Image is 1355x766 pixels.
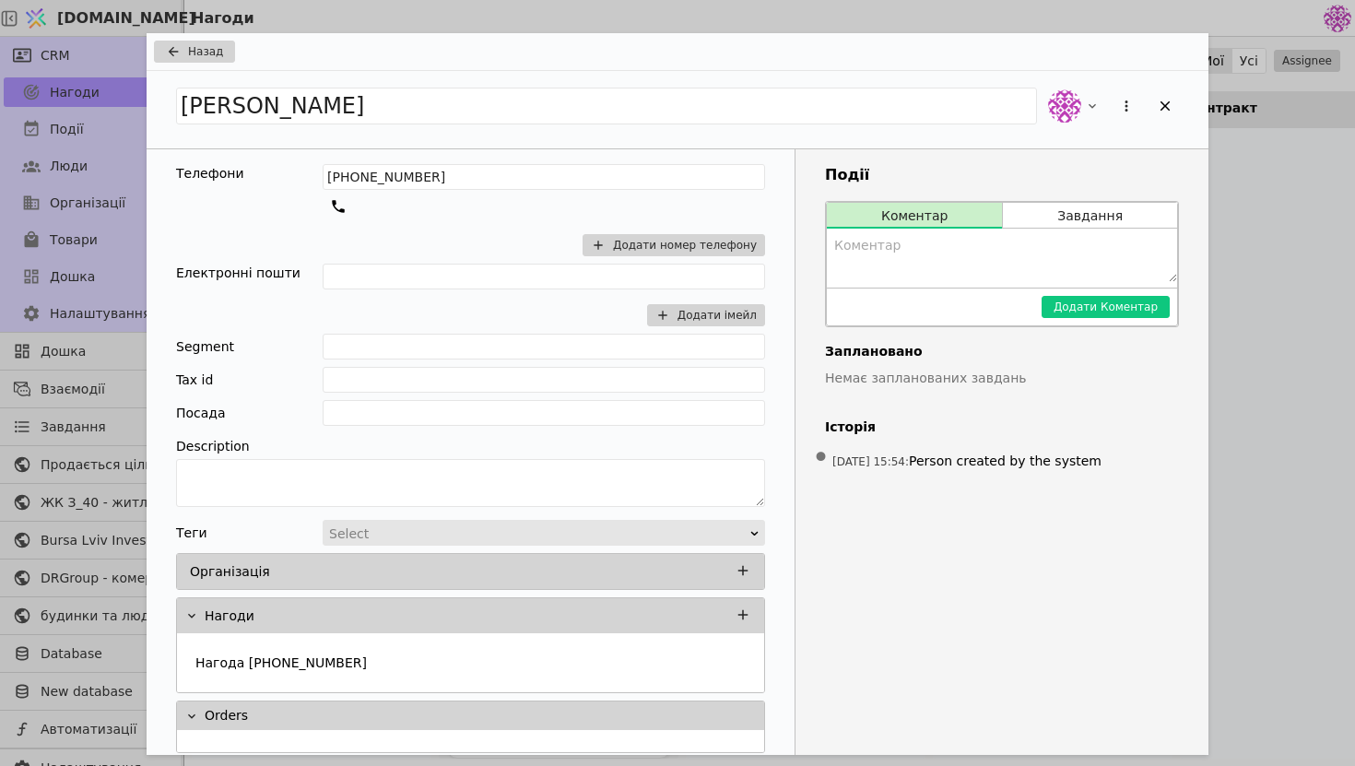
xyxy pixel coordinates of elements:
div: Посада [176,400,226,426]
p: Нагоди [205,607,254,626]
div: Segment [176,334,234,359]
p: Немає запланованих завдань [825,369,1179,388]
span: Person created by the system [909,454,1102,468]
p: Організація [190,562,270,582]
h4: Заплановано [825,342,1179,361]
div: Теги [176,520,207,546]
h3: Події [825,164,1179,186]
button: Додати імейл [647,304,765,326]
button: Завдання [1003,203,1177,229]
h4: Історія [825,418,1179,437]
span: Назад [188,43,223,60]
div: Add Opportunity [147,33,1208,755]
div: Description [176,433,765,459]
img: de [1048,89,1081,123]
p: Нагода [PHONE_NUMBER] [195,654,367,673]
div: Tax id [176,367,213,393]
div: Електронні пошти [176,264,300,283]
p: Orders [205,706,248,725]
button: Додати номер телефону [583,234,765,256]
span: • [812,434,831,481]
button: Коментар [827,203,1002,229]
span: [DATE] 15:54 : [832,455,909,468]
div: Телефони [176,164,244,183]
button: Додати Коментар [1042,296,1170,318]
